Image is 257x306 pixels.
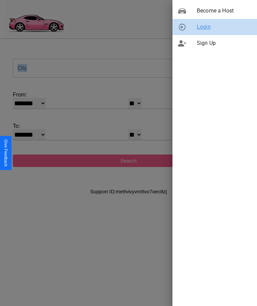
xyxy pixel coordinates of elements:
[197,39,252,47] span: Sign Up
[172,35,257,51] div: Sign Up
[197,7,252,15] span: Become a Host
[197,23,252,31] span: Login
[172,3,257,19] div: Become a Host
[3,139,8,167] div: Give Feedback
[172,19,257,35] div: Login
